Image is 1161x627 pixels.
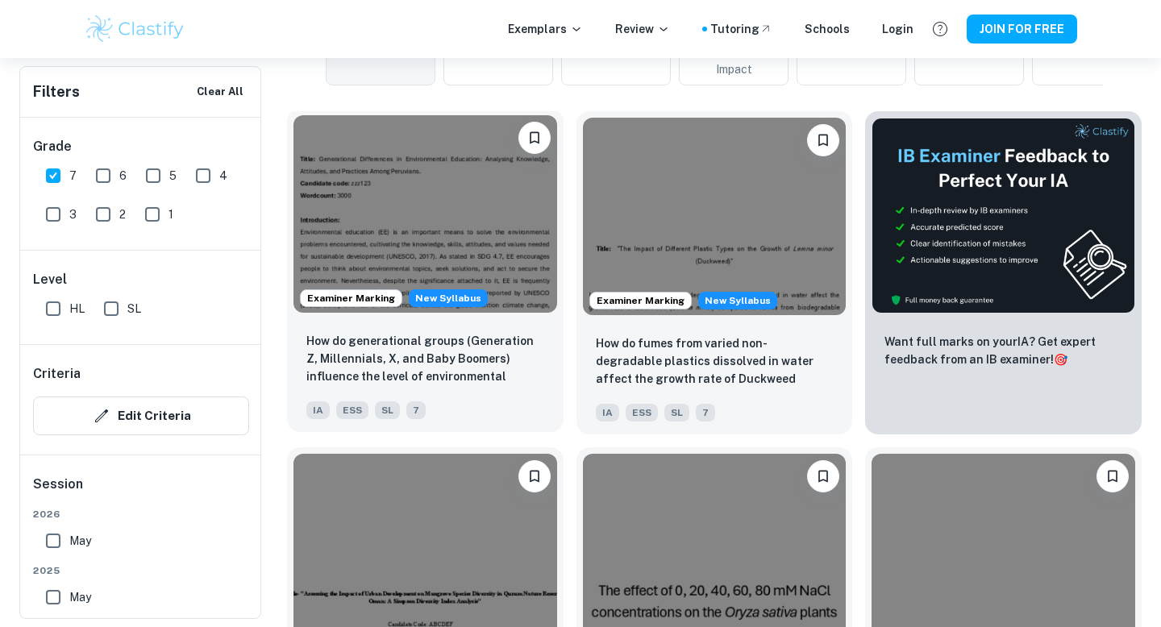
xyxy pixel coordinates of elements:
[967,15,1077,44] button: JOIN FOR FREE
[287,111,564,434] a: Examiner MarkingStarting from the May 2026 session, the ESS IA requirements have changed. We crea...
[698,292,777,309] div: Starting from the May 2026 session, the ESS IA requirements have changed. We created this exempla...
[807,124,839,156] button: Please log in to bookmark exemplars
[884,333,1122,368] p: Want full marks on your IA ? Get expert feedback from an IB examiner!
[33,137,249,156] h6: Grade
[336,401,368,419] span: ESS
[686,43,781,78] span: Environmental Impact
[698,292,777,309] span: New Syllabus
[33,563,249,578] span: 2025
[596,334,834,389] p: How do fumes from varied non-degradable plastics dissolved in water affect the growth rate of Duc...
[576,111,853,434] a: Examiner MarkingStarting from the May 2026 session, the ESS IA requirements have changed. We crea...
[127,300,141,318] span: SL
[409,289,488,307] span: New Syllabus
[33,81,80,103] h6: Filters
[193,80,248,104] button: Clear All
[865,111,1142,434] a: ThumbnailWant full marks on yourIA? Get expert feedback from an IB examiner!
[119,206,126,223] span: 2
[518,460,551,492] button: Please log in to bookmark exemplars
[805,20,850,38] a: Schools
[872,118,1135,313] img: Thumbnail
[84,13,186,45] img: Clastify logo
[169,206,173,223] span: 1
[406,401,426,419] span: 7
[69,206,77,223] span: 3
[882,20,913,38] a: Login
[33,364,81,384] h6: Criteria
[69,532,91,550] span: May
[119,167,127,185] span: 6
[69,167,77,185] span: 7
[596,404,619,421] span: IA
[169,167,177,185] span: 5
[306,332,544,387] p: How do generational groups (Generation Z, Millennials, X, and Baby Boomers) influence the level o...
[508,20,583,38] p: Exemplars
[710,20,772,38] a: Tutoring
[69,300,85,318] span: HL
[33,475,249,507] h6: Session
[518,122,551,154] button: Please log in to bookmark exemplars
[590,293,691,308] span: Examiner Marking
[926,15,954,43] button: Help and Feedback
[33,507,249,521] span: 2026
[696,404,715,421] span: 7
[1054,353,1067,366] span: 🎯
[626,404,658,421] span: ESS
[583,118,847,315] img: ESS IA example thumbnail: How do fumes from varied non-degradable
[615,20,670,38] p: Review
[293,115,557,313] img: ESS IA example thumbnail: How do generational groups (Generation Z
[219,167,227,185] span: 4
[33,397,249,435] button: Edit Criteria
[69,588,91,606] span: May
[301,291,402,305] span: Examiner Marking
[1096,460,1129,492] button: Please log in to bookmark exemplars
[664,404,689,421] span: SL
[409,289,488,307] div: Starting from the May 2026 session, the ESS IA requirements have changed. We created this exempla...
[375,401,400,419] span: SL
[807,460,839,492] button: Please log in to bookmark exemplars
[33,270,249,289] h6: Level
[306,401,330,419] span: IA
